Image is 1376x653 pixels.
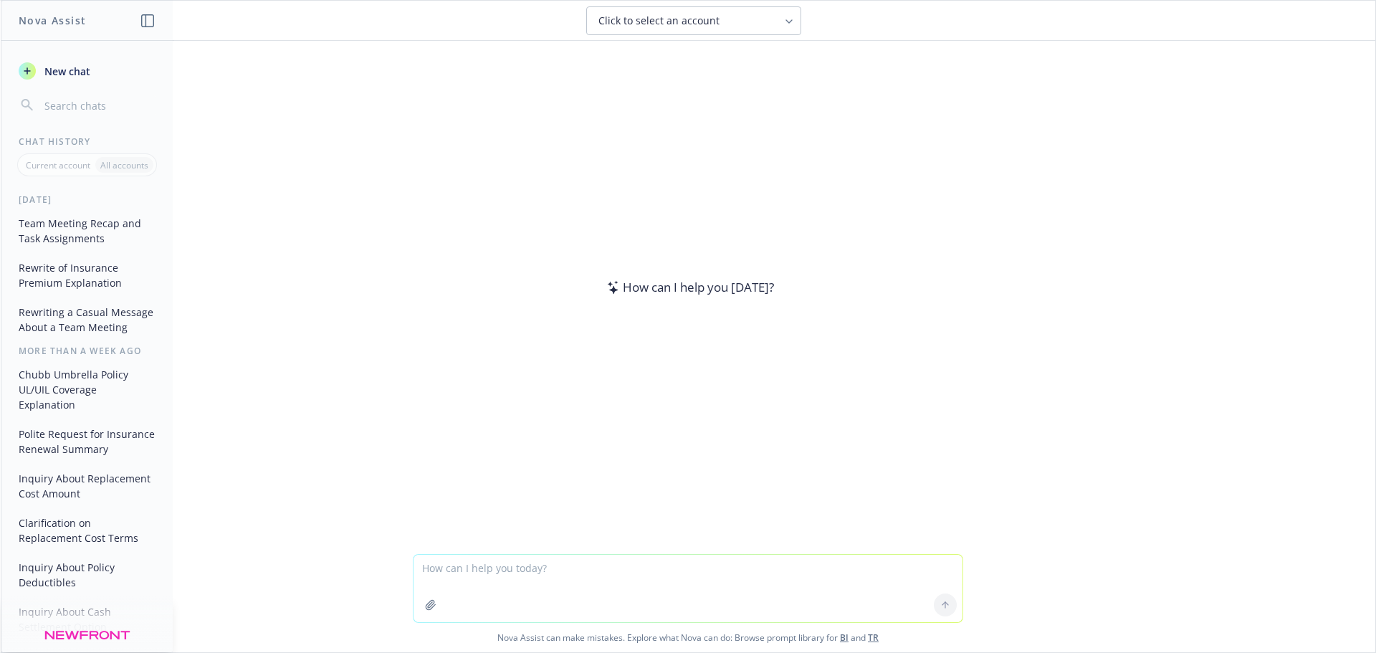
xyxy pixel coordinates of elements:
p: All accounts [100,159,148,171]
button: Inquiry About Cash Settlement Option [13,600,161,639]
div: How can I help you [DATE]? [603,278,774,297]
button: New chat [13,58,161,84]
a: BI [840,631,849,644]
button: Clarification on Replacement Cost Terms [13,511,161,550]
span: Click to select an account [598,14,720,28]
button: Rewriting a Casual Message About a Team Meeting [13,300,161,339]
h1: Nova Assist [19,13,86,28]
button: Inquiry About Replacement Cost Amount [13,467,161,505]
input: Search chats [42,95,156,115]
div: Chat History [1,135,173,148]
span: Nova Assist can make mistakes. Explore what Nova can do: Browse prompt library for and [6,623,1370,652]
div: [DATE] [1,194,173,206]
button: Chubb Umbrella Policy UL/UIL Coverage Explanation [13,363,161,416]
div: More than a week ago [1,345,173,357]
button: Team Meeting Recap and Task Assignments [13,211,161,250]
span: New chat [42,64,90,79]
button: Polite Request for Insurance Renewal Summary [13,422,161,461]
button: Inquiry About Policy Deductibles [13,556,161,594]
button: Click to select an account [586,6,801,35]
button: Rewrite of Insurance Premium Explanation [13,256,161,295]
p: Current account [26,159,90,171]
a: TR [868,631,879,644]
